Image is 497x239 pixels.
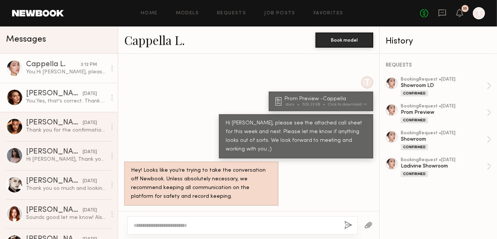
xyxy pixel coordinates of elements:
a: Cappella L. [124,32,185,48]
div: 529.23 KB [302,102,328,107]
div: Hi [PERSON_NAME], Thank you for reaching out. I’m available and flexible on the dates as of now d... [26,156,106,163]
div: 3:12 PM [81,61,97,68]
div: Showroom [401,136,487,143]
div: [PERSON_NAME] [26,177,83,185]
div: Ladivine Showroom [401,163,487,170]
div: Prom Preview [401,109,487,116]
div: Confirmed [401,90,428,96]
a: Models [176,11,199,16]
div: Thank you so much and looking forward to hearing back from you soon! [PERSON_NAME] [26,185,106,192]
div: Hi [PERSON_NAME], please see the attached call sheet for this week and next. Please let me know i... [226,119,366,154]
a: bookingRequest •[DATE]Prom PreviewConfirmed [401,104,491,123]
a: T [473,7,485,19]
div: booking Request • [DATE] [401,77,487,82]
a: bookingRequest •[DATE]Showroom LDConfirmed [401,77,491,96]
div: History [386,37,491,46]
div: [PERSON_NAME] [26,206,83,214]
div: [DATE] [83,207,97,214]
div: Prom Preview -Cappella [285,96,369,102]
div: [PERSON_NAME] [26,90,83,98]
div: Confirmed [401,117,428,123]
div: Thank you for the confirmation! I can do the 20th, 25th, and 27th :) [26,127,106,134]
a: Job Posts [264,11,295,16]
div: Confirmed [401,144,428,150]
div: .docx [285,102,302,107]
div: booking Request • [DATE] [401,131,487,136]
a: bookingRequest •[DATE]ShowroomConfirmed [401,131,491,150]
div: [DATE] [83,90,97,98]
div: Showroom LD [401,82,487,89]
a: bookingRequest •[DATE]Ladivine ShowroomConfirmed [401,158,491,177]
a: Home [141,11,158,16]
button: Book model [315,33,373,48]
div: Sounds good let me know! Also I might be on home for a shoot for the 5th [26,214,106,221]
div: [PERSON_NAME] [26,119,83,127]
div: Hey! Looks like you’re trying to take the conversation off Newbook. Unless absolutely necessary, ... [131,166,272,201]
a: Prom Preview -Cappella.docx529.23 KBClick to download [275,96,369,107]
a: Book model [315,36,373,43]
div: Click to download [328,102,366,107]
div: booking Request • [DATE] [401,104,487,109]
div: [PERSON_NAME] [26,148,83,156]
div: You: Yes, that's correct. Thank you for being so on top of it! ;) [26,98,106,105]
div: booking Request • [DATE] [401,158,487,163]
a: Favorites [314,11,343,16]
div: Confirmed [401,171,428,177]
div: [DATE] [83,149,97,156]
div: [DATE] [83,119,97,127]
div: REQUESTS [386,63,491,68]
div: Cappella L. [26,61,81,68]
span: Messages [6,35,46,44]
div: [DATE] [83,178,97,185]
div: You: Hi [PERSON_NAME], please see the attached call sheet for this week and next. Please let me k... [26,68,106,76]
div: 11 [463,7,467,11]
a: Requests [217,11,246,16]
